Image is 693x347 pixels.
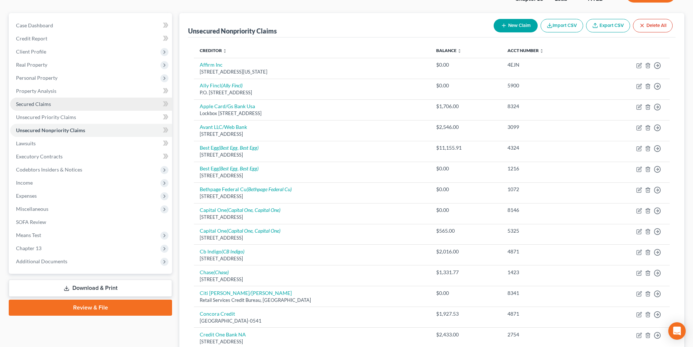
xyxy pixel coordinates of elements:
i: (Bethpage Federal Cu) [247,186,292,192]
span: Expenses [16,193,37,199]
div: 4871 [507,248,588,255]
div: $0.00 [436,186,496,193]
i: (Best Egg, Best Egg) [219,165,259,171]
span: Unsecured Priority Claims [16,114,76,120]
a: Citi [PERSON_NAME]/[PERSON_NAME] [200,290,292,296]
a: Cb Indigo(CB Indigo) [200,248,244,255]
div: 4324 [507,144,588,151]
i: (Chase) [214,269,229,275]
a: Credit One Bank NA [200,331,246,338]
a: Best Egg(Best Egg, Best Egg) [200,145,259,151]
span: Executory Contracts [16,153,63,159]
span: Property Analysis [16,88,56,94]
a: Concora Credit [200,311,235,317]
a: Capital One(Capital One, Capital One) [200,228,280,234]
div: 8324 [507,103,588,110]
div: [STREET_ADDRESS] [200,234,425,241]
div: [GEOGRAPHIC_DATA]-0541 [200,318,425,324]
a: Export CSV [586,19,630,32]
div: [STREET_ADDRESS][US_STATE] [200,68,425,75]
span: Chapter 13 [16,245,41,251]
div: [STREET_ADDRESS] [200,131,425,138]
a: Unsecured Priority Claims [10,111,172,124]
i: unfold_more [539,49,544,53]
span: Personal Property [16,75,57,81]
button: Delete All [633,19,673,32]
span: Unsecured Nonpriority Claims [16,127,85,133]
div: 3099 [507,123,588,131]
div: $1,927.53 [436,310,496,318]
a: SOFA Review [10,216,172,229]
a: Avant LLC/Web Bank [200,124,247,130]
a: Capital One(Capital One, Capital One) [200,207,280,213]
a: Chase(Chase) [200,269,229,275]
div: [STREET_ADDRESS] [200,255,425,262]
div: 1423 [507,269,588,276]
i: (Ally Fincl) [221,82,243,88]
span: Income [16,180,33,186]
div: $0.00 [436,289,496,297]
div: 5900 [507,82,588,89]
a: Property Analysis [10,84,172,98]
button: Import CSV [541,19,583,32]
span: Miscellaneous [16,206,48,212]
div: 2754 [507,331,588,338]
a: Ally Fincl(Ally Fincl) [200,82,243,88]
div: [STREET_ADDRESS] [200,276,425,283]
a: Secured Claims [10,98,172,111]
a: Creditor unfold_more [200,48,227,53]
span: SOFA Review [16,219,46,225]
span: Secured Claims [16,101,51,107]
i: (Capital One, Capital One) [227,207,280,213]
div: [STREET_ADDRESS] [200,172,425,179]
div: [STREET_ADDRESS] [200,151,425,158]
div: $0.00 [436,165,496,172]
div: Lockbox [STREET_ADDRESS] [200,110,425,117]
a: Unsecured Nonpriority Claims [10,124,172,137]
div: [STREET_ADDRESS] [200,214,425,221]
div: $1,331.77 [436,269,496,276]
i: unfold_more [457,49,462,53]
i: unfold_more [223,49,227,53]
span: Additional Documents [16,258,67,264]
div: Unsecured Nonpriority Claims [188,27,277,35]
div: $0.00 [436,61,496,68]
div: [STREET_ADDRESS] [200,193,425,200]
a: Bethpage Federal Cu(Bethpage Federal Cu) [200,186,292,192]
div: $1,706.00 [436,103,496,110]
div: $11,155.91 [436,144,496,151]
a: Credit Report [10,32,172,45]
i: (CB Indigo) [222,248,244,255]
a: Case Dashboard [10,19,172,32]
a: Best Egg(Best Egg, Best Egg) [200,165,259,171]
div: P.O. [STREET_ADDRESS] [200,89,425,96]
div: Open Intercom Messenger [668,322,686,340]
div: [STREET_ADDRESS] [200,338,425,345]
div: $565.00 [436,227,496,234]
div: $2,016.00 [436,248,496,255]
a: Acct Number unfold_more [507,48,544,53]
span: Real Property [16,62,47,68]
a: Balance unfold_more [436,48,462,53]
a: Affirm Inc [200,62,223,68]
span: Codebtors Insiders & Notices [16,166,82,173]
span: Case Dashboard [16,22,53,28]
a: Executory Contracts [10,150,172,163]
button: New Claim [494,19,538,32]
a: Download & Print [9,280,172,297]
div: $0.00 [436,206,496,214]
div: 4EJN [507,61,588,68]
div: 1216 [507,165,588,172]
div: Retail Services Credit Bureau, [GEOGRAPHIC_DATA] [200,297,425,304]
a: Lawsuits [10,137,172,150]
a: Apple Card/Gs Bank Usa [200,103,255,109]
div: 8146 [507,206,588,214]
div: 4871 [507,310,588,318]
span: Client Profile [16,48,46,55]
span: Means Test [16,232,41,238]
div: 1072 [507,186,588,193]
span: Lawsuits [16,140,36,146]
i: (Best Egg, Best Egg) [219,145,259,151]
div: $0.00 [436,82,496,89]
span: Credit Report [16,35,47,42]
